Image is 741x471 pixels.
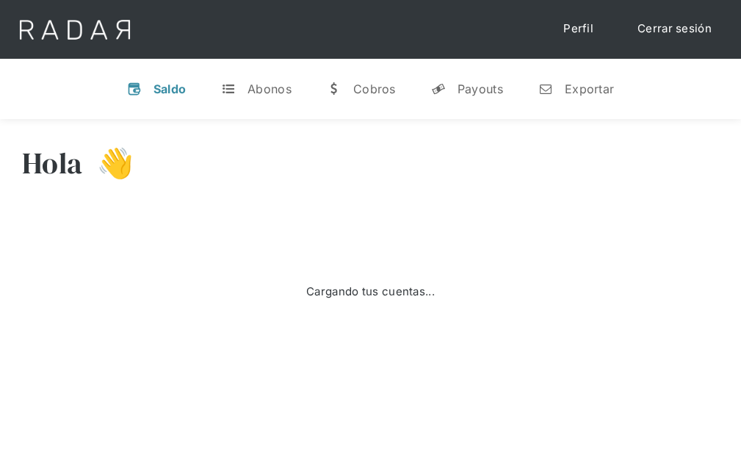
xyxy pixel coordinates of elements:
div: Cargando tus cuentas... [306,284,435,301]
h3: 👋 [82,145,134,181]
div: Payouts [458,82,503,96]
div: w [327,82,341,96]
div: Exportar [565,82,614,96]
div: y [431,82,446,96]
h3: Hola [22,145,82,181]
a: Cerrar sesión [623,15,726,43]
div: Cobros [353,82,396,96]
div: Abonos [247,82,292,96]
a: Perfil [549,15,608,43]
div: v [127,82,142,96]
div: t [221,82,236,96]
div: n [538,82,553,96]
div: Saldo [153,82,187,96]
